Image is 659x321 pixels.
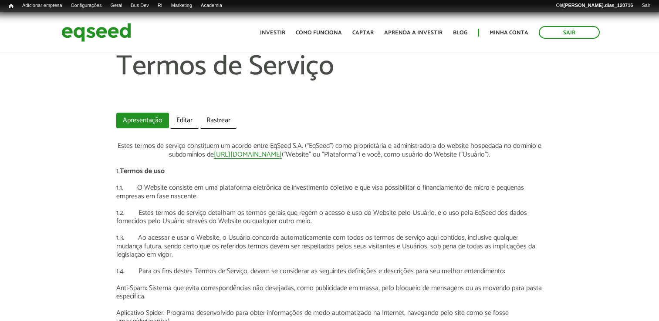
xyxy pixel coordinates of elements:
[126,2,153,9] a: Bus Dev
[116,52,543,108] h1: Termos de Serviço
[167,2,196,9] a: Marketing
[9,3,14,9] span: Início
[551,2,637,9] a: Olá[PERSON_NAME].dias_120716
[116,184,543,200] p: 1.1. O Website consiste em uma plataforma eletrônica de investimento coletivo e que visa possibil...
[539,26,600,39] a: Sair
[153,2,167,9] a: RI
[4,2,18,10] a: Início
[120,165,165,177] strong: Termos de uso
[564,3,633,8] strong: [PERSON_NAME].dias_120716
[116,234,543,259] p: 1.3. Ao acessar e usar o Website, o Usuário concorda automaticamente com todos os termos de servi...
[116,167,543,175] p: 1.
[116,142,543,158] p: Estes termos de serviço constituem um acordo entre EqSeed S.A. (“EqSeed”) como proprietária e adm...
[352,30,374,36] a: Captar
[490,30,528,36] a: Minha conta
[116,209,543,225] p: 1.2. Estes termos de serviço detalham os termos gerais que regem o acesso e uso do Website pelo U...
[296,30,342,36] a: Como funciona
[637,2,655,9] a: Sair
[196,2,226,9] a: Academia
[260,30,285,36] a: Investir
[116,113,169,129] a: Apresentação
[116,267,543,275] p: 1.4. Para os fins destes Termos de Serviço, devem se considerar as seguintes definições e descriç...
[170,113,199,129] a: Editar
[214,151,282,159] a: [URL][DOMAIN_NAME]
[67,2,106,9] a: Configurações
[61,21,131,44] img: EqSeed
[106,2,126,9] a: Geral
[116,284,543,301] p: Anti-Spam: Sistema que evita correspondências não desejadas, como publicidade em massa, pelo bloq...
[384,30,443,36] a: Aprenda a investir
[200,113,237,129] a: Rastrear
[18,2,67,9] a: Adicionar empresa
[453,30,467,36] a: Blog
